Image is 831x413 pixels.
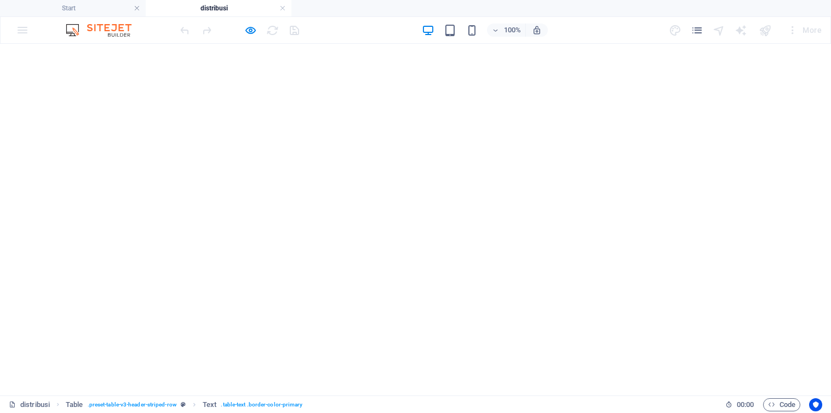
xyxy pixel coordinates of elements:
h6: Session time [725,398,754,411]
span: . table-text .border-color-primary [221,398,302,411]
span: 00 00 [737,398,754,411]
button: pages [691,24,704,37]
h4: distribusi [146,2,291,14]
i: On resize automatically adjust zoom level to fit chosen device. [532,25,542,35]
button: Usercentrics [809,398,822,411]
h6: 100% [503,24,521,37]
span: Click to select. Double-click to edit [66,398,83,411]
span: Code [768,398,795,411]
span: Click to select. Double-click to edit [203,398,216,411]
img: Editor Logo [63,24,145,37]
a: Click to cancel selection. Double-click to open Pages [9,398,50,411]
span: : [744,400,746,409]
i: Pages (Ctrl+Alt+S) [691,24,703,37]
button: Code [763,398,800,411]
i: This element is a customizable preset [181,401,186,408]
span: . preset-table-v3-header-striped-row [88,398,176,411]
button: 100% [487,24,526,37]
nav: breadcrumb [66,398,302,411]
